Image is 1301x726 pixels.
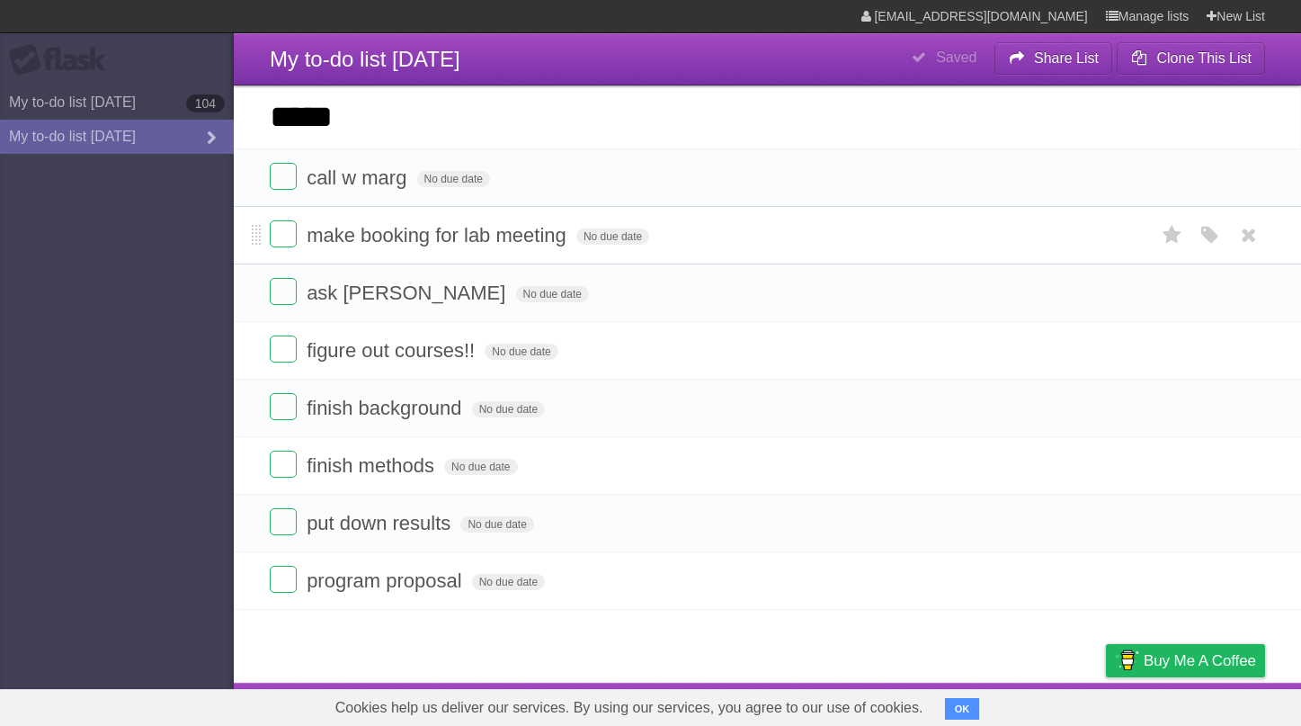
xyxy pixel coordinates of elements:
[307,339,479,362] span: figure out courses!!
[270,278,297,305] label: Done
[1156,50,1252,66] b: Clone This List
[472,401,545,417] span: No due date
[270,163,297,190] label: Done
[270,220,297,247] label: Done
[186,94,225,112] b: 104
[472,574,545,590] span: No due date
[317,690,941,726] span: Cookies help us deliver our services. By using our services, you agree to our use of cookies.
[1155,220,1190,250] label: Star task
[576,229,649,245] span: No due date
[926,687,999,722] a: Developers
[270,451,297,478] label: Done
[417,171,490,187] span: No due date
[516,286,589,302] span: No due date
[307,454,439,477] span: finish methods
[9,44,117,76] div: Flask
[270,336,297,363] label: Done
[307,569,466,592] span: program proposal
[1117,42,1265,75] button: Clone This List
[270,508,297,535] label: Done
[936,49,976,65] b: Saved
[307,166,411,189] span: call w marg
[270,393,297,420] label: Done
[867,687,904,722] a: About
[1083,687,1129,722] a: Privacy
[1106,644,1265,677] a: Buy me a coffee
[307,397,466,419] span: finish background
[307,224,571,246] span: make booking for lab meeting
[1034,50,1099,66] b: Share List
[444,459,517,475] span: No due date
[307,282,510,304] span: ask [PERSON_NAME]
[1144,645,1256,677] span: Buy me a coffee
[945,698,980,720] button: OK
[270,566,297,593] label: Done
[485,344,557,360] span: No due date
[994,42,1113,75] button: Share List
[270,47,460,71] span: My to-do list [DATE]
[1152,687,1265,722] a: Suggest a feature
[1021,687,1061,722] a: Terms
[460,516,533,533] span: No due date
[307,512,455,534] span: put down results
[1115,645,1139,676] img: Buy me a coffee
